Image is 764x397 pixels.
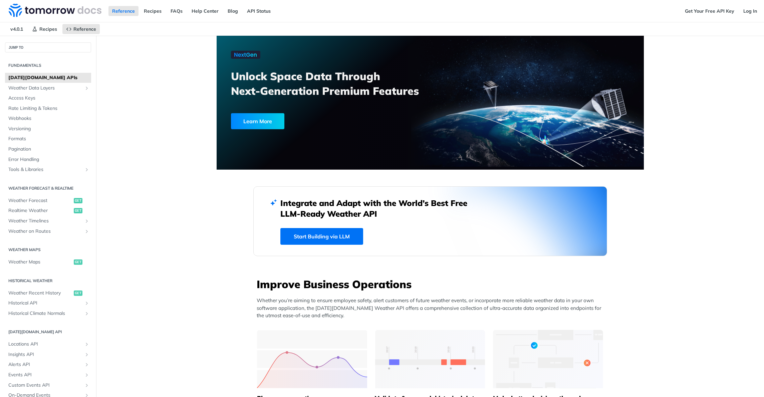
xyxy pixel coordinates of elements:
[8,197,72,204] span: Weather Forecast
[740,6,761,16] a: Log In
[8,74,89,81] span: [DATE][DOMAIN_NAME] APIs
[5,288,91,298] a: Weather Recent Historyget
[8,290,72,296] span: Weather Recent History
[8,228,82,235] span: Weather on Routes
[74,290,82,296] span: get
[8,341,82,348] span: Locations API
[280,198,477,219] h2: Integrate and Adapt with the World’s Best Free LLM-Ready Weather API
[108,6,139,16] a: Reference
[231,113,396,129] a: Learn More
[84,218,89,224] button: Show subpages for Weather Timelines
[84,372,89,378] button: Show subpages for Events API
[5,370,91,380] a: Events APIShow subpages for Events API
[8,259,72,265] span: Weather Maps
[5,165,91,175] a: Tools & LibrariesShow subpages for Tools & Libraries
[5,114,91,124] a: Webhooks
[9,4,101,17] img: Tomorrow.io Weather API Docs
[681,6,738,16] a: Get Your Free API Key
[257,277,607,291] h3: Improve Business Operations
[8,115,89,122] span: Webhooks
[39,26,57,32] span: Recipes
[375,330,485,388] img: 13d7ca0-group-496-2.svg
[5,155,91,165] a: Error Handling
[73,26,96,32] span: Reference
[5,42,91,52] button: JUMP TO
[5,247,91,253] h2: Weather Maps
[84,229,89,234] button: Show subpages for Weather on Routes
[84,311,89,316] button: Show subpages for Historical Climate Normals
[5,257,91,267] a: Weather Mapsget
[5,360,91,370] a: Alerts APIShow subpages for Alerts API
[5,329,91,335] h2: [DATE][DOMAIN_NAME] API
[5,144,91,154] a: Pagination
[5,226,91,236] a: Weather on RoutesShow subpages for Weather on Routes
[84,383,89,388] button: Show subpages for Custom Events API
[231,113,284,129] div: Learn More
[8,218,82,224] span: Weather Timelines
[5,62,91,68] h2: Fundamentals
[28,24,61,34] a: Recipes
[8,310,82,317] span: Historical Climate Normals
[140,6,165,16] a: Recipes
[74,198,82,203] span: get
[5,83,91,93] a: Weather Data LayersShow subpages for Weather Data Layers
[5,380,91,390] a: Custom Events APIShow subpages for Custom Events API
[7,24,27,34] span: v4.0.1
[8,156,89,163] span: Error Handling
[84,352,89,357] button: Show subpages for Insights API
[231,69,438,98] h3: Unlock Space Data Through Next-Generation Premium Features
[8,382,82,389] span: Custom Events API
[8,85,82,91] span: Weather Data Layers
[84,342,89,347] button: Show subpages for Locations API
[8,126,89,132] span: Versioning
[8,95,89,102] span: Access Keys
[8,300,82,307] span: Historical API
[224,6,242,16] a: Blog
[84,167,89,172] button: Show subpages for Tools & Libraries
[8,146,89,153] span: Pagination
[5,206,91,216] a: Realtime Weatherget
[8,136,89,142] span: Formats
[5,278,91,284] h2: Historical Weather
[5,93,91,103] a: Access Keys
[167,6,186,16] a: FAQs
[5,309,91,319] a: Historical Climate NormalsShow subpages for Historical Climate Normals
[188,6,222,16] a: Help Center
[5,104,91,114] a: Rate Limiting & Tokens
[243,6,274,16] a: API Status
[5,196,91,206] a: Weather Forecastget
[5,216,91,226] a: Weather TimelinesShow subpages for Weather Timelines
[8,361,82,368] span: Alerts API
[8,372,82,378] span: Events API
[5,124,91,134] a: Versioning
[84,362,89,367] button: Show subpages for Alerts API
[231,51,260,59] img: NextGen
[84,85,89,91] button: Show subpages for Weather Data Layers
[62,24,100,34] a: Reference
[257,297,607,320] p: Whether you’re aiming to ensure employee safety, alert customers of future weather events, or inc...
[5,339,91,349] a: Locations APIShow subpages for Locations API
[5,350,91,360] a: Insights APIShow subpages for Insights API
[8,351,82,358] span: Insights API
[74,208,82,213] span: get
[257,330,367,388] img: 39565e8-group-4962x.svg
[84,301,89,306] button: Show subpages for Historical API
[493,330,603,388] img: a22d113-group-496-32x.svg
[280,228,363,245] a: Start Building via LLM
[5,134,91,144] a: Formats
[5,298,91,308] a: Historical APIShow subpages for Historical API
[8,207,72,214] span: Realtime Weather
[8,166,82,173] span: Tools & Libraries
[5,73,91,83] a: [DATE][DOMAIN_NAME] APIs
[8,105,89,112] span: Rate Limiting & Tokens
[74,259,82,265] span: get
[5,185,91,191] h2: Weather Forecast & realtime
